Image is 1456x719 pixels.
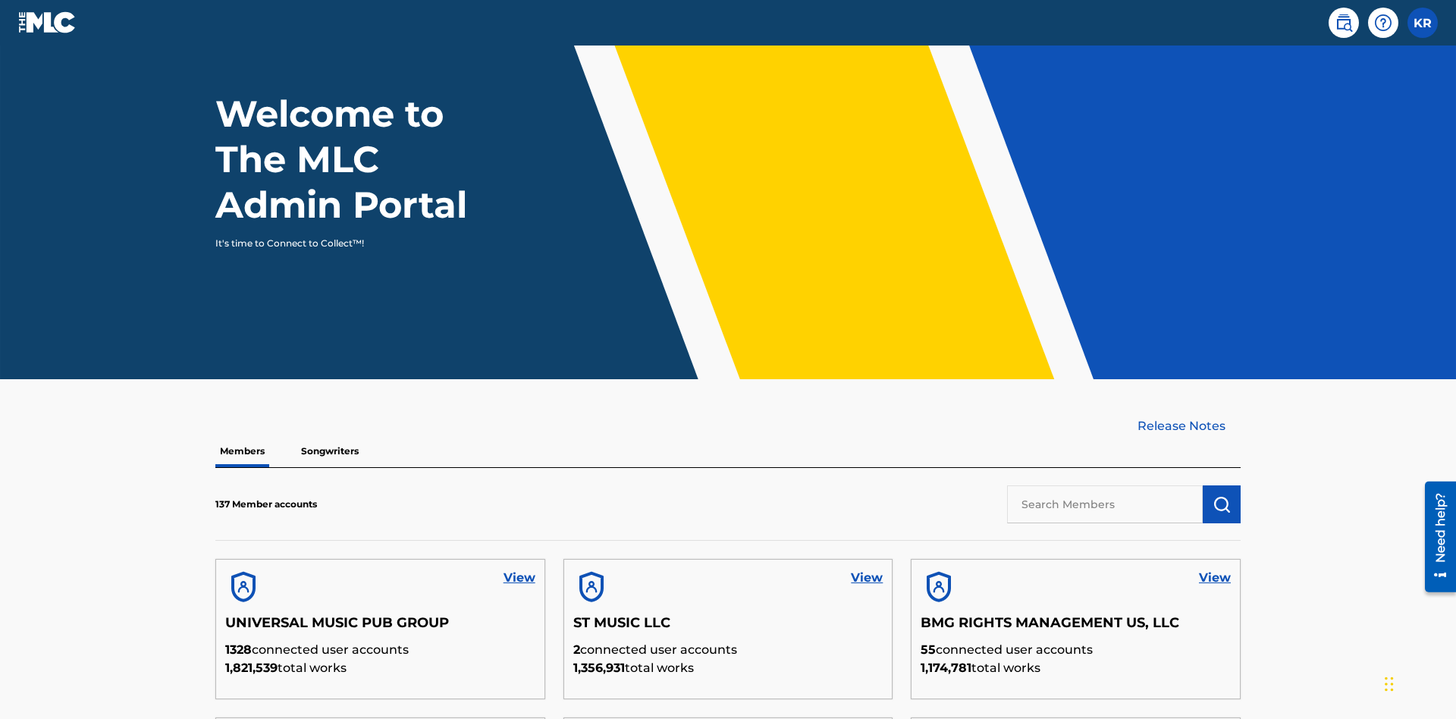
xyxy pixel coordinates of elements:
p: connected user accounts [573,641,883,659]
p: connected user accounts [225,641,535,659]
img: account [573,569,610,605]
a: Public Search [1329,8,1359,38]
iframe: Chat Widget [1380,646,1456,719]
input: Search Members [1007,485,1203,523]
p: total works [573,659,883,677]
p: Songwriters [297,435,363,467]
img: help [1374,14,1392,32]
p: It's time to Connect to Collect™! [215,237,479,250]
div: User Menu [1407,8,1438,38]
span: 1,356,931 [573,661,625,675]
img: MLC Logo [18,11,77,33]
p: total works [921,659,1231,677]
a: View [851,569,883,587]
a: Release Notes [1137,417,1241,435]
span: 55 [921,642,936,657]
p: 137 Member accounts [215,498,317,511]
div: Drag [1385,661,1394,707]
h5: BMG RIGHTS MANAGEMENT US, LLC [921,614,1231,641]
div: Help [1368,8,1398,38]
p: total works [225,659,535,677]
p: Members [215,435,269,467]
iframe: Resource Center [1414,476,1456,600]
a: View [504,569,535,587]
img: Search Works [1213,495,1231,513]
p: connected user accounts [921,641,1231,659]
h5: ST MUSIC LLC [573,614,883,641]
span: 1,821,539 [225,661,278,675]
h1: Welcome to The MLC Admin Portal [215,91,499,228]
img: account [225,569,262,605]
span: 1,174,781 [921,661,971,675]
span: 2 [573,642,580,657]
span: 1328 [225,642,252,657]
a: View [1199,569,1231,587]
img: account [921,569,957,605]
img: search [1335,14,1353,32]
h5: UNIVERSAL MUSIC PUB GROUP [225,614,535,641]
